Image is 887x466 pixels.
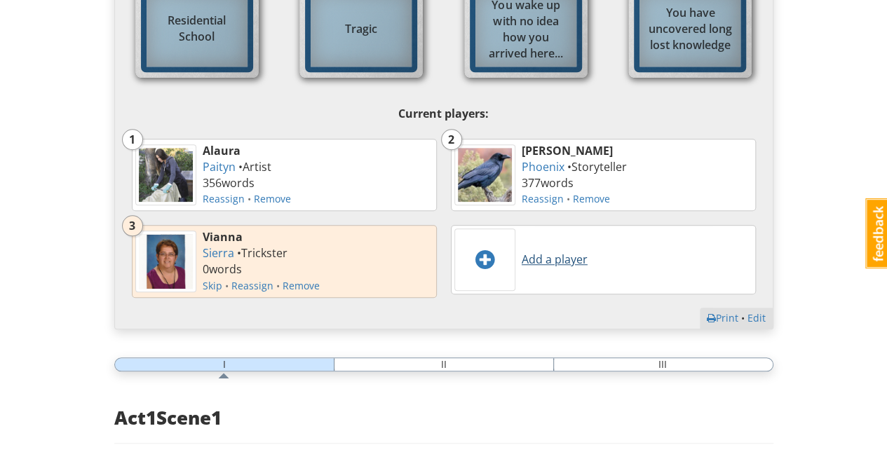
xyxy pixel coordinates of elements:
a: Add a player [522,252,588,267]
a: Remove [254,192,291,205]
strong: [PERSON_NAME] [522,143,613,158]
span: • [203,279,320,292]
a: Reassign [231,279,273,292]
div: 1 [123,131,142,147]
span: • Artist [236,159,271,174]
a: Reassign [203,192,245,205]
span: 377 word s [522,175,574,191]
img: jtisiuu8gfksnbhfcstu.jpg [139,148,193,202]
div: 2 [442,131,461,147]
span: 0 word s [203,261,242,277]
a: Phoenix [522,159,564,174]
h3: Act 1 Scene 1 [114,408,773,428]
span: • Trickster [234,245,287,261]
p: Current players: [125,103,763,125]
a: Edit [747,311,766,324]
div: Residential School [147,6,248,52]
strong: Alaura [203,143,241,158]
img: scpkwssqrhhbbqz6vcdk.jpg [139,234,193,288]
a: Paityn [203,159,236,174]
span: • [203,279,231,292]
a: Print [707,311,738,324]
span: • [707,311,747,324]
a: Sierra [203,245,234,261]
span: • [203,192,291,205]
strong: Vianna [203,229,243,245]
img: udziqq4f8dswxyrqtuk3.jpg [458,148,512,202]
a: Remove [573,192,610,205]
span: 356 word s [203,175,255,191]
div: Tragic [311,14,412,44]
a: Skip [203,279,222,292]
a: Remove [283,279,320,292]
span: • Storyteller [564,159,627,174]
a: Reassign [522,192,564,205]
span: • [522,192,610,205]
div: 3 [123,218,142,234]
